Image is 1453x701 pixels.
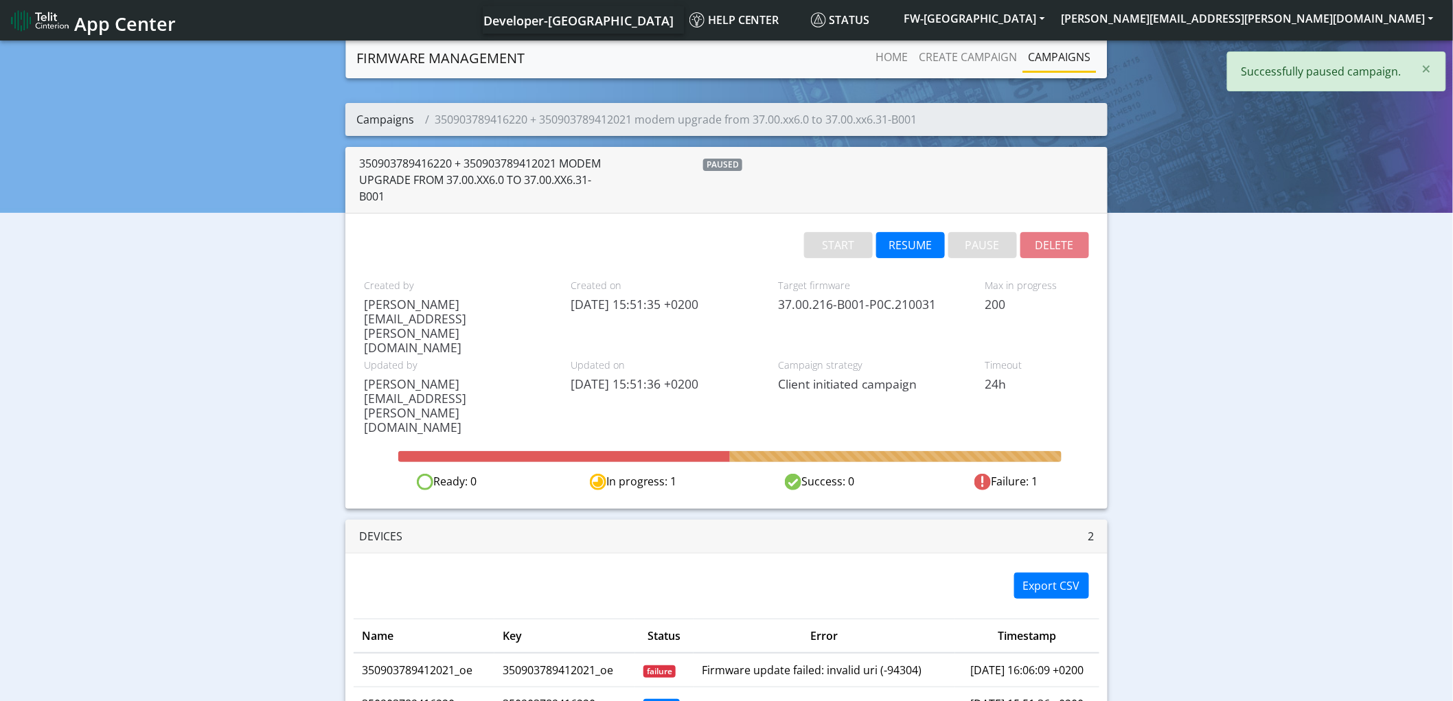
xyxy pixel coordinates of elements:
span: 200 [985,297,1089,312]
button: [PERSON_NAME][EMAIL_ADDRESS][PERSON_NAME][DOMAIN_NAME] [1053,6,1442,31]
div: Failure: 1 [913,473,1099,490]
nav: breadcrumb [345,103,1108,136]
a: Firmware management [357,45,525,72]
button: Close [1408,52,1445,85]
span: Developer-[GEOGRAPHIC_DATA] [483,12,674,29]
a: Create campaign [914,43,1023,71]
th: Status [635,619,694,653]
span: Client initiated campaign [778,377,965,391]
a: Help center [684,6,805,34]
span: Updated by [364,358,551,373]
span: Created by [364,278,551,293]
span: Created on [571,278,758,293]
img: knowledge.svg [689,12,705,27]
span: Status [811,12,870,27]
li: 350903789416220 + 350903789412021 modem upgrade from 37.00.xx6.0 to 37.00.xx6.31-B001 [414,111,917,128]
div: 350903789416220 + 350903789412021 modem upgrade from 37.00.xx6.0 to 37.00.xx6.31-B001 [359,155,602,205]
td: Firmware update failed: invalid uri (-94304) [694,653,955,687]
a: Home [871,43,914,71]
a: Your current platform instance [483,6,673,34]
span: Help center [689,12,779,27]
th: Name [354,619,494,653]
span: × [1422,57,1432,80]
div: Success: 0 [726,473,913,490]
a: App Center [11,5,174,35]
th: Key [494,619,635,653]
a: Campaigns [1023,43,1097,71]
span: Target firmware [778,278,965,293]
img: logo-telit-cinterion-gw-new.png [11,10,69,32]
span: Max in progress [985,278,1089,293]
span: Updated on [571,358,758,373]
span: failure [643,665,676,678]
img: fail.svg [974,474,991,490]
span: Timeout [985,358,1089,373]
p: Successfully paused campaign. [1242,63,1401,80]
div: 2 [726,528,1094,544]
img: in-progress.svg [590,474,606,490]
span: [PERSON_NAME][EMAIL_ADDRESS][PERSON_NAME][DOMAIN_NAME] [364,297,551,355]
span: paused [703,159,742,171]
span: 24h [985,377,1089,391]
button: Export CSV [1014,573,1089,599]
img: status.svg [811,12,826,27]
button: RESUME [876,232,945,258]
span: App Center [74,11,176,36]
span: Campaign strategy [778,358,965,373]
th: Error [694,619,955,653]
div: Ready: 0 [354,473,540,490]
div: In progress: 1 [540,473,726,490]
div: Devices [359,528,726,544]
img: ready.svg [417,474,433,490]
span: [DATE] 15:51:35 +0200 [571,297,758,312]
span: [PERSON_NAME][EMAIL_ADDRESS][PERSON_NAME][DOMAIN_NAME] [364,377,551,435]
span: [DATE] 15:51:36 +0200 [571,377,758,391]
td: 350903789412021_oe [494,653,635,687]
td: [DATE] 16:06:09 +0200 [955,653,1099,687]
a: Campaigns [356,112,414,127]
span: 37.00.216-B001-P0C.210031 [778,297,965,312]
img: success.svg [785,474,801,490]
th: Timestamp [955,619,1099,653]
td: 350903789412021_oe [354,653,494,687]
a: Status [805,6,896,34]
button: FW-[GEOGRAPHIC_DATA] [896,6,1053,31]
